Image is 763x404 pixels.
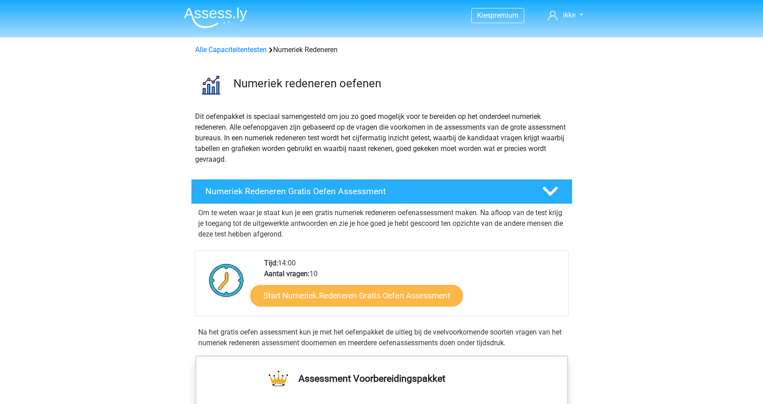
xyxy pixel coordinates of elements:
div: Na het gratis oefen assessment kun je met het oefenpakket de uitleg bij de veelvoorkomende soorte... [195,327,569,348]
p: Om te weten waar je staat kun je een gratis numeriek redeneren oefenassessment maken. Na afloop v... [198,208,565,240]
a: Kiespremium [472,9,524,21]
h3: Numeriek redeneren oefenen [233,77,565,90]
span: ikke [563,11,575,19]
img: Klok [204,258,249,302]
b: Tijd: [264,259,278,267]
a: Numeriek Redeneren Gratis Oefen Assessment [188,179,576,204]
img: numeriek redeneren [192,66,229,104]
p: Dit oefenpakket is speciaal samengesteld om jou zo goed mogelijk voor te bereiden op het onderdee... [195,111,568,165]
b: Aantal vragen: [264,269,310,278]
a: ikke [544,10,586,20]
img: Assessly [184,7,247,28]
a: Start Numeriek Redeneren Gratis Oefen Assessment [250,285,463,306]
span: Kies [477,11,490,20]
div: 14:00 10 [257,258,568,316]
a: Alle Capaciteitentesten [195,45,267,54]
h4: Numeriek Redeneren Gratis Oefen Assessment [205,186,528,196]
span: premium [490,11,518,20]
div: Numeriek Redeneren [192,45,572,55]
